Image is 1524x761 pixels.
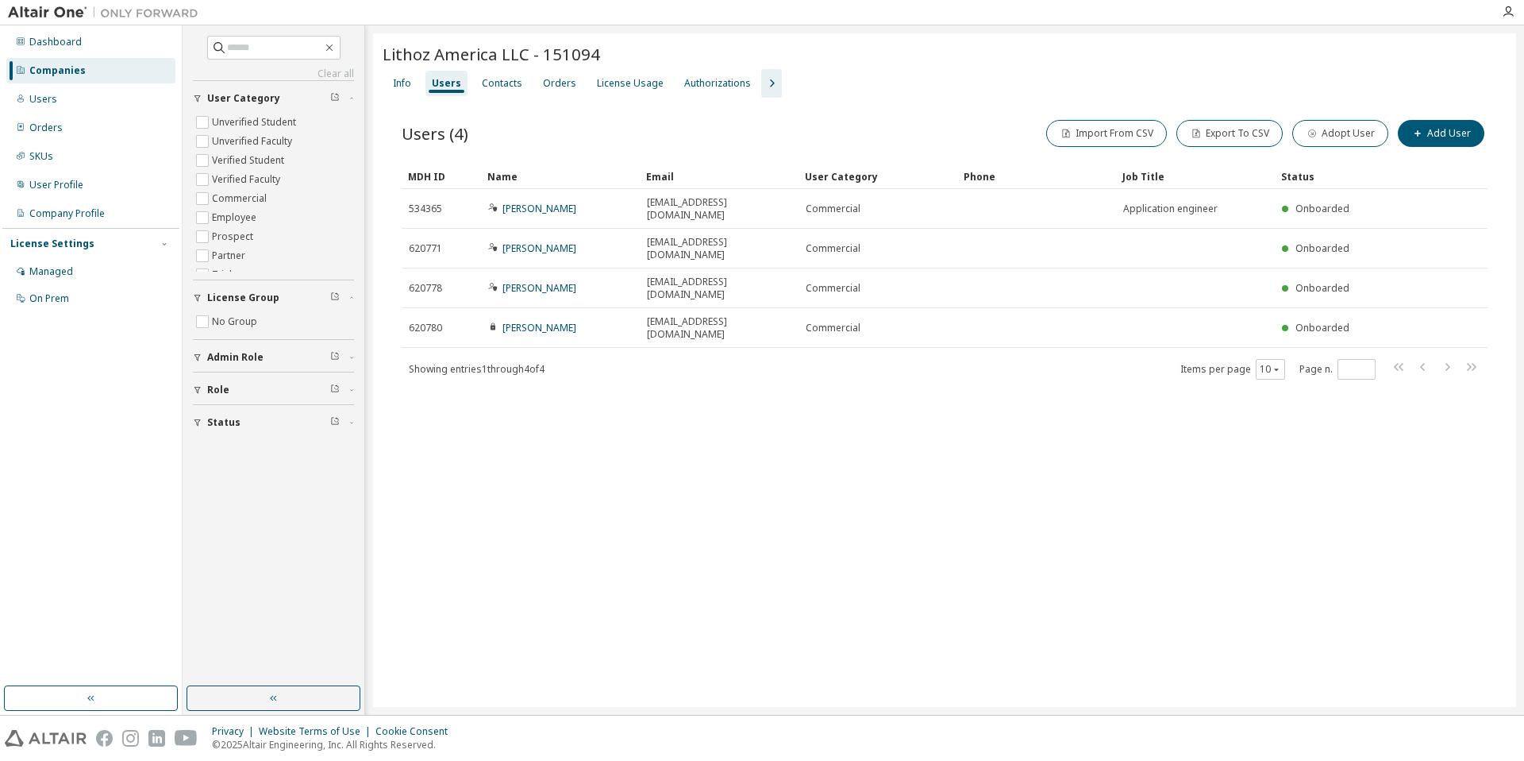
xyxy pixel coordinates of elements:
[29,265,73,278] div: Managed
[432,77,461,90] div: Users
[212,151,287,170] label: Verified Student
[212,227,256,246] label: Prospect
[375,725,457,738] div: Cookie Consent
[408,164,475,189] div: MDH ID
[964,164,1110,189] div: Phone
[212,265,235,284] label: Trial
[646,164,792,189] div: Email
[148,730,165,747] img: linkedin.svg
[805,164,951,189] div: User Category
[409,362,545,376] span: Showing entries 1 through 4 of 4
[684,77,751,90] div: Authorizations
[1122,164,1268,189] div: Job Title
[806,282,860,295] span: Commercial
[1295,202,1349,215] span: Onboarded
[193,68,354,80] a: Clear all
[5,730,87,747] img: altair_logo.svg
[482,77,522,90] div: Contacts
[1295,321,1349,334] span: Onboarded
[212,246,248,265] label: Partner
[1299,359,1376,380] span: Page n.
[806,242,860,255] span: Commercial
[409,242,442,255] span: 620771
[29,179,83,191] div: User Profile
[212,208,260,227] label: Employee
[393,77,411,90] div: Info
[330,292,340,304] span: Clear filter
[193,373,354,408] button: Role
[207,351,264,364] span: Admin Role
[597,77,664,90] div: License Usage
[383,43,600,65] span: Lithoz America LLC - 151094
[1398,120,1484,147] button: Add User
[330,351,340,364] span: Clear filter
[10,238,94,250] div: License Settings
[806,203,860,215] span: Commercial
[647,276,791,301] span: [EMAIL_ADDRESS][DOMAIN_NAME]
[502,321,576,334] a: [PERSON_NAME]
[330,384,340,396] span: Clear filter
[1176,120,1283,147] button: Export To CSV
[1180,359,1285,380] span: Items per page
[647,236,791,261] span: [EMAIL_ADDRESS][DOMAIN_NAME]
[647,315,791,341] span: [EMAIL_ADDRESS][DOMAIN_NAME]
[212,738,457,751] p: © 2025 Altair Engineering, Inc. All Rights Reserved.
[1123,203,1218,215] span: Application engineer
[487,164,633,189] div: Name
[29,64,86,77] div: Companies
[647,196,791,222] span: [EMAIL_ADDRESS][DOMAIN_NAME]
[207,292,279,304] span: License Group
[207,384,229,396] span: Role
[212,189,270,208] label: Commercial
[502,281,576,295] a: [PERSON_NAME]
[212,113,299,132] label: Unverified Student
[502,241,576,255] a: [PERSON_NAME]
[259,725,375,738] div: Website Terms of Use
[1295,241,1349,255] span: Onboarded
[330,416,340,429] span: Clear filter
[212,312,260,331] label: No Group
[212,170,283,189] label: Verified Faculty
[1260,363,1281,376] button: 10
[543,77,576,90] div: Orders
[29,36,82,48] div: Dashboard
[409,203,442,215] span: 534365
[193,81,354,116] button: User Category
[1292,120,1388,147] button: Adopt User
[193,340,354,375] button: Admin Role
[212,725,259,738] div: Privacy
[193,280,354,315] button: License Group
[29,150,53,163] div: SKUs
[122,730,139,747] img: instagram.svg
[175,730,198,747] img: youtube.svg
[96,730,113,747] img: facebook.svg
[1295,281,1349,295] span: Onboarded
[29,93,57,106] div: Users
[29,207,105,220] div: Company Profile
[409,282,442,295] span: 620778
[402,122,468,145] span: Users (4)
[207,416,241,429] span: Status
[29,292,69,305] div: On Prem
[1046,120,1167,147] button: Import From CSV
[207,92,280,105] span: User Category
[193,405,354,440] button: Status
[29,122,63,134] div: Orders
[1281,164,1392,189] div: Status
[806,322,860,334] span: Commercial
[8,5,206,21] img: Altair One
[212,132,295,151] label: Unverified Faculty
[502,202,576,215] a: [PERSON_NAME]
[330,92,340,105] span: Clear filter
[409,322,442,334] span: 620780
